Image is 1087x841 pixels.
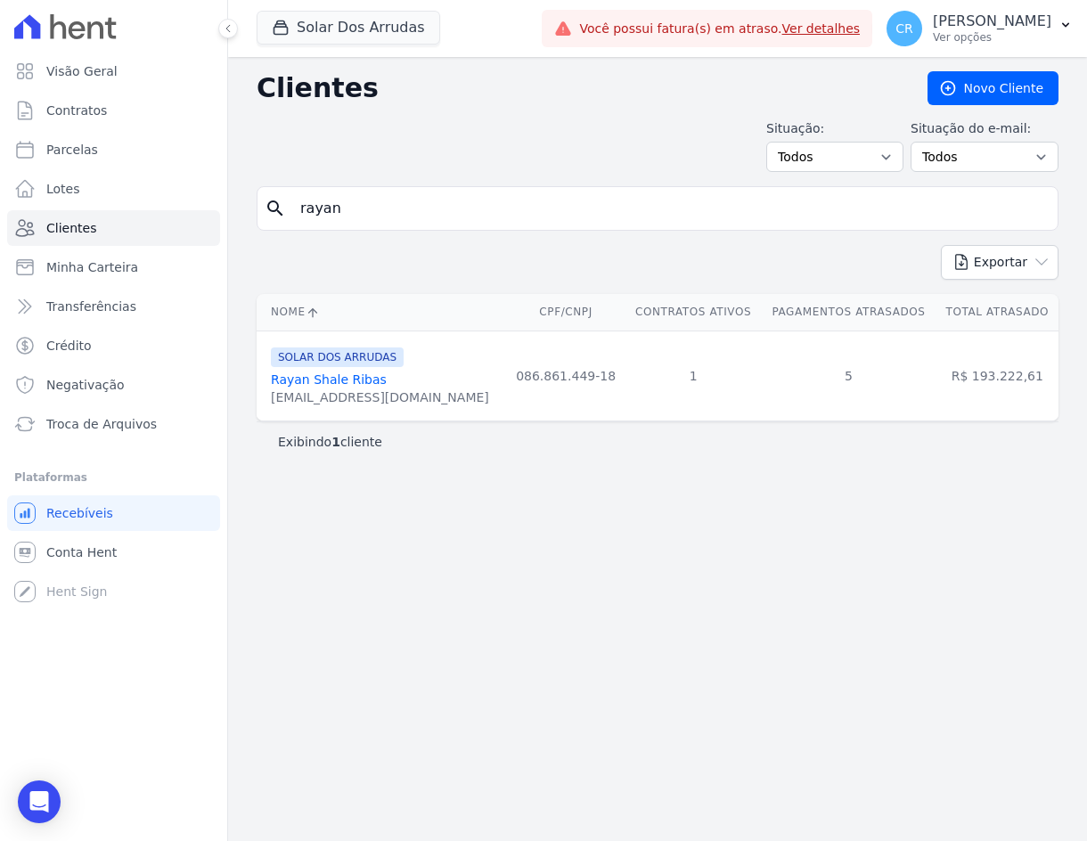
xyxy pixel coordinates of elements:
[290,191,1050,226] input: Buscar por nome, CPF ou e-mail
[911,119,1058,138] label: Situação do e-mail:
[7,210,220,246] a: Clientes
[941,245,1058,280] button: Exportar
[7,289,220,324] a: Transferências
[46,141,98,159] span: Parcelas
[271,372,387,387] a: Rayan Shale Ribas
[625,294,762,331] th: Contratos Ativos
[271,347,404,367] span: SOLAR DOS ARRUDAS
[257,11,440,45] button: Solar Dos Arrudas
[7,406,220,442] a: Troca de Arquivos
[7,249,220,285] a: Minha Carteira
[257,72,899,104] h2: Clientes
[7,367,220,403] a: Negativação
[933,12,1051,30] p: [PERSON_NAME]
[46,504,113,522] span: Recebíveis
[46,543,117,561] span: Conta Hent
[933,30,1051,45] p: Ver opções
[7,132,220,167] a: Parcelas
[46,415,157,433] span: Troca de Arquivos
[7,171,220,207] a: Lotes
[766,119,903,138] label: Situação:
[936,294,1058,331] th: Total Atrasado
[257,294,506,331] th: Nome
[936,331,1058,420] td: R$ 193.222,61
[625,331,762,420] td: 1
[46,180,80,198] span: Lotes
[14,467,213,488] div: Plataformas
[7,495,220,531] a: Recebíveis
[7,328,220,363] a: Crédito
[46,258,138,276] span: Minha Carteira
[46,376,125,394] span: Negativação
[7,535,220,570] a: Conta Hent
[895,22,913,35] span: CR
[46,102,107,119] span: Contratos
[761,331,936,420] td: 5
[928,71,1058,105] a: Novo Cliente
[782,21,861,36] a: Ver detalhes
[7,93,220,128] a: Contratos
[506,331,625,420] td: 086.861.449-18
[761,294,936,331] th: Pagamentos Atrasados
[872,4,1087,53] button: CR [PERSON_NAME] Ver opções
[46,62,118,80] span: Visão Geral
[46,298,136,315] span: Transferências
[7,53,220,89] a: Visão Geral
[18,780,61,823] div: Open Intercom Messenger
[579,20,860,38] span: Você possui fatura(s) em atraso.
[265,198,286,219] i: search
[278,433,382,451] p: Exibindo cliente
[271,388,489,406] div: [EMAIL_ADDRESS][DOMAIN_NAME]
[46,337,92,355] span: Crédito
[331,435,340,449] b: 1
[46,219,96,237] span: Clientes
[506,294,625,331] th: CPF/CNPJ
